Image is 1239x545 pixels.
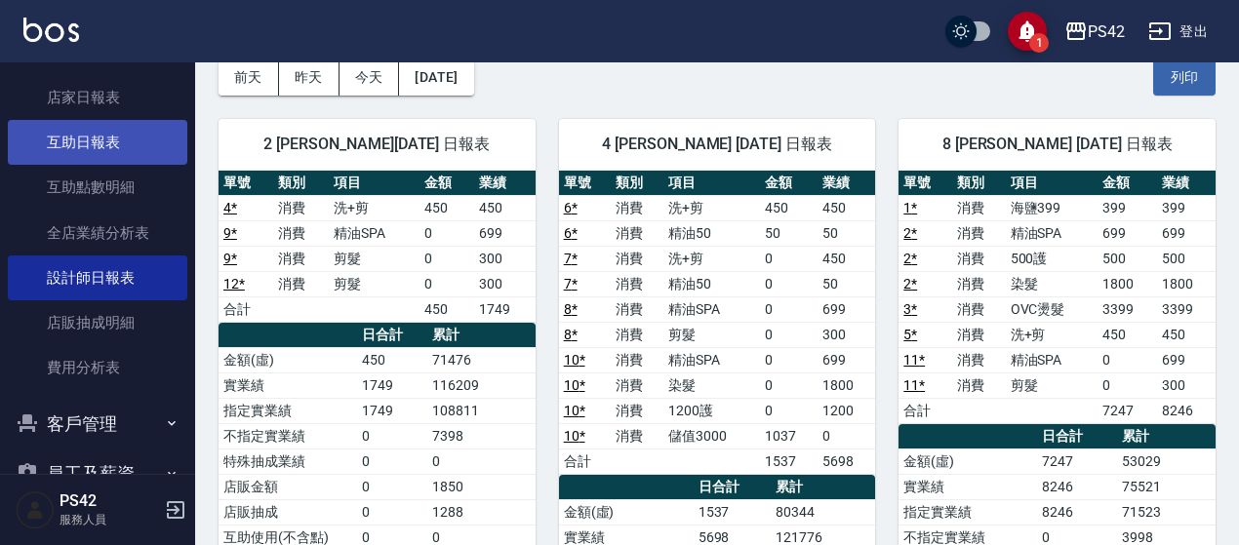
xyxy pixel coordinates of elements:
td: 300 [818,322,875,347]
table: a dense table [219,171,536,323]
td: 消費 [611,220,663,246]
td: 108811 [427,398,536,423]
td: 剪髮 [329,271,420,296]
td: 1200 [818,398,875,423]
td: 450 [818,195,875,220]
td: 5698 [818,448,875,474]
img: Logo [23,18,79,42]
th: 業績 [818,171,875,196]
td: 0 [357,474,427,499]
td: 699 [1157,220,1216,246]
td: 3399 [1098,296,1156,322]
td: 1749 [357,372,427,398]
td: 0 [760,246,818,271]
th: 項目 [1006,171,1099,196]
td: 699 [818,347,875,372]
td: 450 [357,347,427,372]
table: a dense table [899,171,1216,424]
a: 互助點數明細 [8,165,187,210]
td: 金額(虛) [219,347,357,372]
td: 8246 [1037,499,1117,525]
a: 費用分析表 [8,345,187,390]
td: 0 [760,347,818,372]
a: 互助日報表 [8,120,187,165]
button: PS42 [1057,12,1133,52]
td: 店販金額 [219,474,357,499]
td: 剪髮 [663,322,760,347]
td: 消費 [611,246,663,271]
td: 1850 [427,474,536,499]
a: 設計師日報表 [8,255,187,300]
button: save [1008,12,1047,51]
th: 累計 [1117,424,1216,449]
th: 業績 [474,171,535,196]
td: 450 [474,195,535,220]
td: 洗+剪 [663,195,760,220]
td: 消費 [952,246,1006,271]
td: 1200護 [663,398,760,423]
td: 0 [760,271,818,296]
td: 699 [1098,220,1156,246]
td: 精油50 [663,220,760,246]
td: 450 [1157,322,1216,347]
th: 類別 [273,171,328,196]
td: 1749 [357,398,427,423]
td: 消費 [952,195,1006,220]
td: 精油SPA [663,347,760,372]
td: 50 [760,220,818,246]
td: 0 [1098,347,1156,372]
td: 實業績 [219,372,357,398]
td: 0 [357,499,427,525]
td: 指定實業績 [899,499,1037,525]
td: 500護 [1006,246,1099,271]
td: 7247 [1037,448,1117,474]
img: Person [16,490,55,529]
th: 項目 [329,171,420,196]
td: 消費 [273,220,328,246]
td: 消費 [952,296,1006,322]
td: 1537 [760,448,818,474]
td: 0 [818,423,875,448]
td: 71523 [1117,499,1216,525]
span: 1 [1029,33,1049,53]
td: 精油SPA [1006,220,1099,246]
td: 洗+剪 [329,195,420,220]
th: 單號 [899,171,952,196]
button: 前天 [219,59,279,96]
td: 店販抽成 [219,499,357,525]
td: 0 [420,220,474,246]
td: 7398 [427,423,536,448]
td: 不指定實業績 [219,423,357,448]
td: 0 [420,246,474,271]
td: 1288 [427,499,536,525]
th: 日合計 [694,475,771,500]
td: 特殊抽成業績 [219,448,357,474]
td: 指定實業績 [219,398,357,423]
td: 剪髮 [1006,372,1099,398]
td: 450 [420,195,474,220]
td: 699 [1157,347,1216,372]
td: 合計 [559,448,612,474]
table: a dense table [559,171,876,475]
td: 1749 [474,296,535,322]
td: 450 [420,296,474,322]
td: 0 [760,372,818,398]
td: 7247 [1098,398,1156,423]
td: 消費 [611,347,663,372]
td: 1800 [1098,271,1156,296]
td: 500 [1098,246,1156,271]
button: [DATE] [399,59,473,96]
td: 洗+剪 [663,246,760,271]
td: 消費 [611,271,663,296]
td: 金額(虛) [899,448,1037,474]
th: 項目 [663,171,760,196]
th: 金額 [760,171,818,196]
td: 消費 [952,322,1006,347]
span: 8 [PERSON_NAME] [DATE] 日報表 [922,135,1192,154]
th: 類別 [611,171,663,196]
th: 單號 [559,171,612,196]
td: 儲值3000 [663,423,760,448]
td: 50 [818,271,875,296]
th: 業績 [1157,171,1216,196]
td: 海鹽399 [1006,195,1099,220]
